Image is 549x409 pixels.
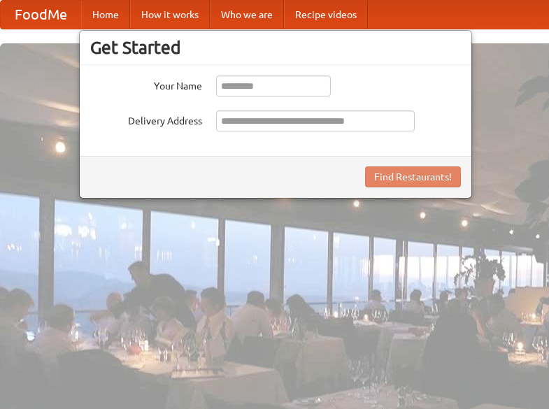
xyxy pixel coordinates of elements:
[210,1,284,29] a: Who we are
[284,1,368,29] a: Recipe videos
[90,76,202,93] label: Your Name
[130,1,210,29] a: How it works
[90,37,461,58] h3: Get Started
[1,1,81,29] a: FoodMe
[81,1,130,29] a: Home
[365,166,461,187] button: Find Restaurants!
[90,110,202,128] label: Delivery Address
